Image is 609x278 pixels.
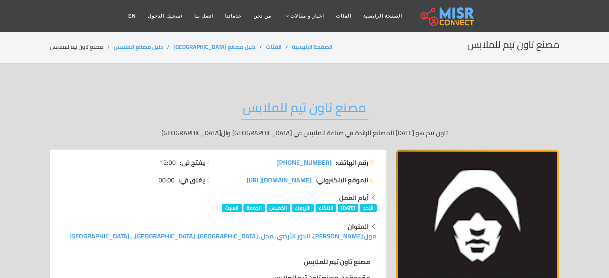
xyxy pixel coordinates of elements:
a: [PHONE_NUMBER] [277,158,332,167]
span: [DOMAIN_NAME][URL] [247,174,312,186]
p: تاون تيم هو [DATE] المصانع الرائدة في صناعة الملابس في [GEOGRAPHIC_DATA] وال[GEOGRAPHIC_DATA] [50,128,559,138]
a: EN [123,8,142,24]
span: اخبار و مقالات [290,12,324,20]
a: دليل مصانع الملابس [114,42,163,52]
a: مول [PERSON_NAME]، الدور الأرضي، محل، [GEOGRAPHIC_DATA]، [GEOGRAPHIC_DATA], , [GEOGRAPHIC_DATA] [69,230,377,242]
span: [PHONE_NUMBER] [277,156,332,168]
span: الجمعة [243,204,265,212]
a: الصفحة الرئيسية [357,8,408,24]
a: دليل مصانع [GEOGRAPHIC_DATA] [173,42,255,52]
a: من نحن [247,8,277,24]
img: main.misr_connect [420,6,474,26]
span: الخميس [267,204,291,212]
strong: رقم الهاتف: [336,158,368,167]
strong: يفتح في: [180,158,205,167]
span: [DATE] [338,204,358,212]
a: [DOMAIN_NAME][URL] [247,175,312,185]
h2: مصنع تاون تيم للملابس [241,100,368,120]
strong: مصنع تاون تيم للملابس [304,256,370,268]
span: 00:00 [159,175,175,185]
a: اخبار و مقالات [277,8,330,24]
span: الثلاثاء [316,204,337,212]
span: 12:00 [160,158,176,167]
a: اتصل بنا [188,8,219,24]
a: خدماتنا [219,8,247,24]
a: الفئات [266,42,281,52]
strong: الموقع الالكتروني: [316,175,368,185]
a: الصفحة الرئيسية [292,42,332,52]
strong: يغلق في: [179,175,205,185]
strong: أيام العمل [339,192,369,204]
span: الأربعاء [292,204,314,212]
span: السبت [222,204,242,212]
li: مصنع تاون تيم للملابس [50,43,114,51]
strong: العنوان [348,220,369,232]
span: الأحد [360,204,377,212]
h2: مصنع تاون تيم للملابس [467,39,559,51]
a: الفئات [330,8,357,24]
a: تسجيل الدخول [142,8,188,24]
